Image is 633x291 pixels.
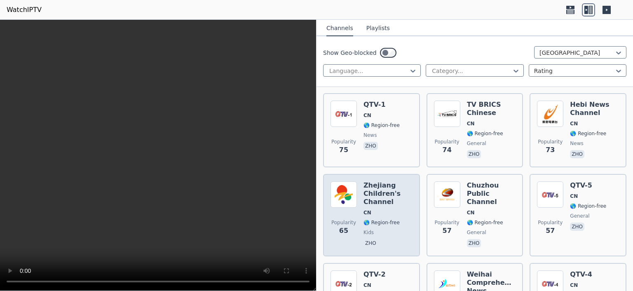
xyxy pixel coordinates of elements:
img: Zhejiang Children's Channel [331,181,357,208]
h6: QTV-2 [363,270,400,279]
a: WatchIPTV [7,5,42,15]
img: QTV-1 [331,101,357,127]
h6: QTV-5 [570,181,606,190]
span: news [570,140,583,147]
span: news [363,132,377,138]
p: zho [570,150,584,158]
span: Popularity [538,138,563,145]
span: 73 [546,145,555,155]
p: zho [363,142,378,150]
span: 🌎 Region-free [570,203,606,209]
img: QTV-5 [537,181,563,208]
label: Show Geo-blocked [323,49,377,57]
span: CN [363,209,371,216]
img: Hebi News Channel [537,101,563,127]
span: Popularity [435,219,460,226]
span: 75 [339,145,348,155]
span: CN [363,112,371,119]
span: 57 [546,226,555,236]
span: CN [467,120,475,127]
span: CN [467,209,475,216]
span: 65 [339,226,348,236]
h6: Hebi News Channel [570,101,619,117]
span: 🌎 Region-free [467,219,503,226]
span: Popularity [331,138,356,145]
span: Popularity [538,219,563,226]
h6: QTV-1 [363,101,400,109]
h6: TV BRICS Chinese [467,101,516,117]
p: zho [467,239,481,247]
p: zho [570,223,584,231]
span: Popularity [331,219,356,226]
button: Playlists [366,21,390,36]
p: zho [363,239,378,247]
span: Popularity [435,138,460,145]
img: Chuzhou Public Channel [434,181,460,208]
span: general [570,213,589,219]
span: 🌎 Region-free [363,219,400,226]
span: CN [570,193,578,199]
h6: Zhejiang Children's Channel [363,181,413,206]
p: zho [467,150,481,158]
span: 74 [443,145,452,155]
span: CN [570,282,578,289]
span: CN [570,120,578,127]
span: 57 [443,226,452,236]
span: 🌎 Region-free [363,122,400,129]
span: CN [363,282,371,289]
span: kids [363,229,374,236]
span: 🌎 Region-free [570,130,606,137]
span: 🌎 Region-free [467,130,503,137]
span: general [467,140,486,147]
button: Channels [326,21,353,36]
h6: QTV-4 [570,270,606,279]
h6: Chuzhou Public Channel [467,181,516,206]
span: general [467,229,486,236]
img: TV BRICS Chinese [434,101,460,127]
